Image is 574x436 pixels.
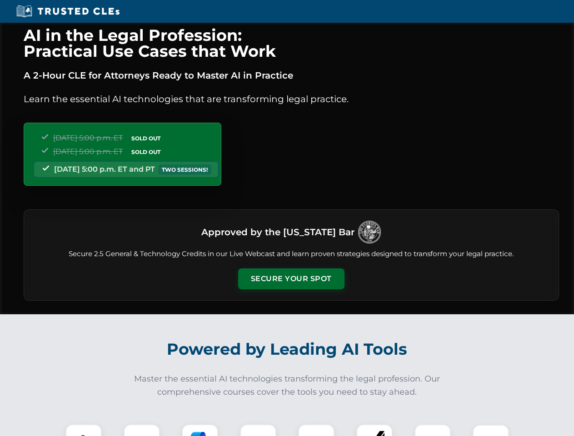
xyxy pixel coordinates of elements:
p: Learn the essential AI technologies that are transforming legal practice. [24,92,559,106]
p: Master the essential AI technologies transforming the legal profession. Our comprehensive courses... [128,372,446,399]
span: [DATE] 5:00 p.m. ET [53,134,123,142]
span: [DATE] 5:00 p.m. ET [53,147,123,156]
h2: Powered by Leading AI Tools [35,333,539,365]
h3: Approved by the [US_STATE] Bar [201,224,354,240]
span: SOLD OUT [128,134,164,143]
span: SOLD OUT [128,147,164,157]
img: Trusted CLEs [14,5,122,18]
p: A 2-Hour CLE for Attorneys Ready to Master AI in Practice [24,68,559,83]
p: Secure 2.5 General & Technology Credits in our Live Webcast and learn proven strategies designed ... [35,249,548,259]
h1: AI in the Legal Profession: Practical Use Cases that Work [24,27,559,59]
img: Logo [358,221,381,243]
button: Secure Your Spot [238,268,344,289]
